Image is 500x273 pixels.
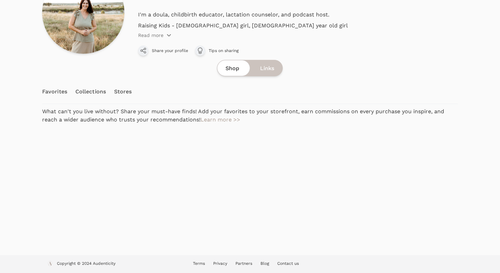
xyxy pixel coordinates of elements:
a: Collections [75,80,106,104]
a: Privacy [213,261,227,266]
a: Favorites [42,80,67,104]
span: Shop [225,64,239,73]
a: Blog [260,261,269,266]
span: Tips on sharing [209,48,239,53]
p: Raising Kids - [DEMOGRAPHIC_DATA] girl, [DEMOGRAPHIC_DATA] year old girl [138,22,458,30]
p: Copyright © 2024 Audenticity [57,261,115,268]
span: Share your profile [152,48,188,53]
a: Stores [114,80,132,104]
a: Tips on sharing [195,45,239,56]
p: Read more [138,32,163,39]
p: What can't you live without? Share your must-have finds! Add your favorites to your storefront, e... [42,107,458,239]
a: Partners [235,261,252,266]
a: Contact us [277,261,299,266]
span: Links [260,64,274,73]
button: Share your profile [138,45,188,56]
p: I'm a doula, childbirth educator, lactation counselor, and podcast host. [138,11,458,19]
a: Learn more >> [200,116,240,123]
button: Read more [138,32,172,39]
a: Terms [193,261,205,266]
